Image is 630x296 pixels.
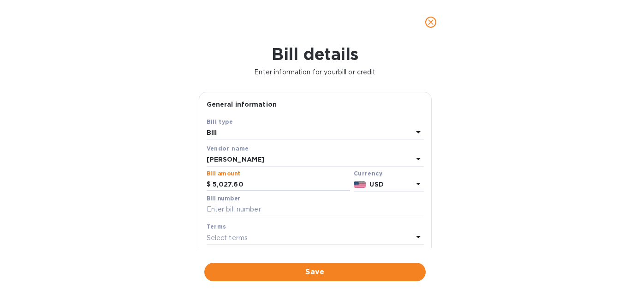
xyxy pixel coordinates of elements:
span: Save [212,266,418,278]
h1: Bill details [7,44,623,64]
b: General information [207,101,277,108]
button: close [420,11,442,33]
b: [PERSON_NAME] [207,156,265,163]
b: Bill type [207,118,233,125]
input: Enter bill number [207,203,424,217]
img: USD [354,181,366,188]
div: $ [207,178,213,192]
b: Currency [354,170,382,177]
p: Enter information for your bill or credit [7,67,623,77]
label: Bill number [207,196,240,201]
p: Select terms [207,233,248,243]
label: Bill amount [207,171,240,176]
b: Vendor name [207,145,249,152]
b: Bill [207,129,217,136]
b: Terms [207,223,226,230]
button: Save [204,263,426,281]
input: $ Enter bill amount [213,178,350,192]
b: USD [369,181,383,188]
